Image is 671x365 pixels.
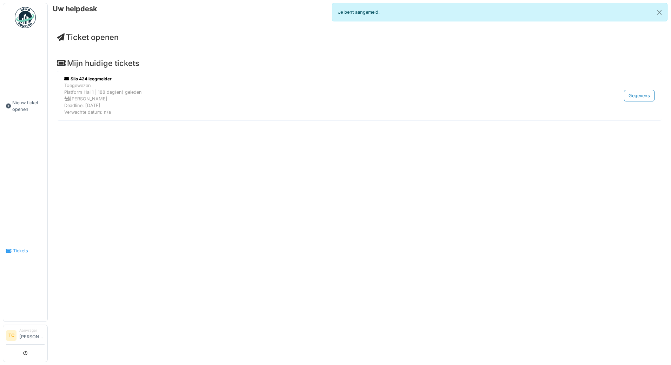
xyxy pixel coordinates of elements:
[332,3,667,21] div: Je bent aangemeld.
[15,7,36,28] img: Badge_color-CXgf-gQk.svg
[12,99,45,113] span: Nieuw ticket openen
[3,32,47,180] a: Nieuw ticket openen
[6,330,16,341] li: TC
[19,328,45,333] div: Aanvrager
[6,328,45,345] a: TC Aanvrager[PERSON_NAME]
[624,90,655,101] div: Gegevens
[57,59,662,68] h4: Mijn huidige tickets
[64,76,561,82] div: Silo 424 leegmelder
[3,180,47,321] a: Tickets
[57,33,119,42] a: Ticket openen
[19,328,45,343] li: [PERSON_NAME]
[64,82,561,116] div: Toegewezen Platform Hal 1 | 188 dag(en) geleden [PERSON_NAME] Deadline: [DATE] Verwachte datum: n/a
[53,5,97,13] h6: Uw helpdesk
[13,247,45,254] span: Tickets
[62,74,656,118] a: Silo 424 leegmelder ToegewezenPlatform Hal 1 | 188 dag(en) geleden [PERSON_NAME]Deadline: [DATE]V...
[651,3,667,22] button: Close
